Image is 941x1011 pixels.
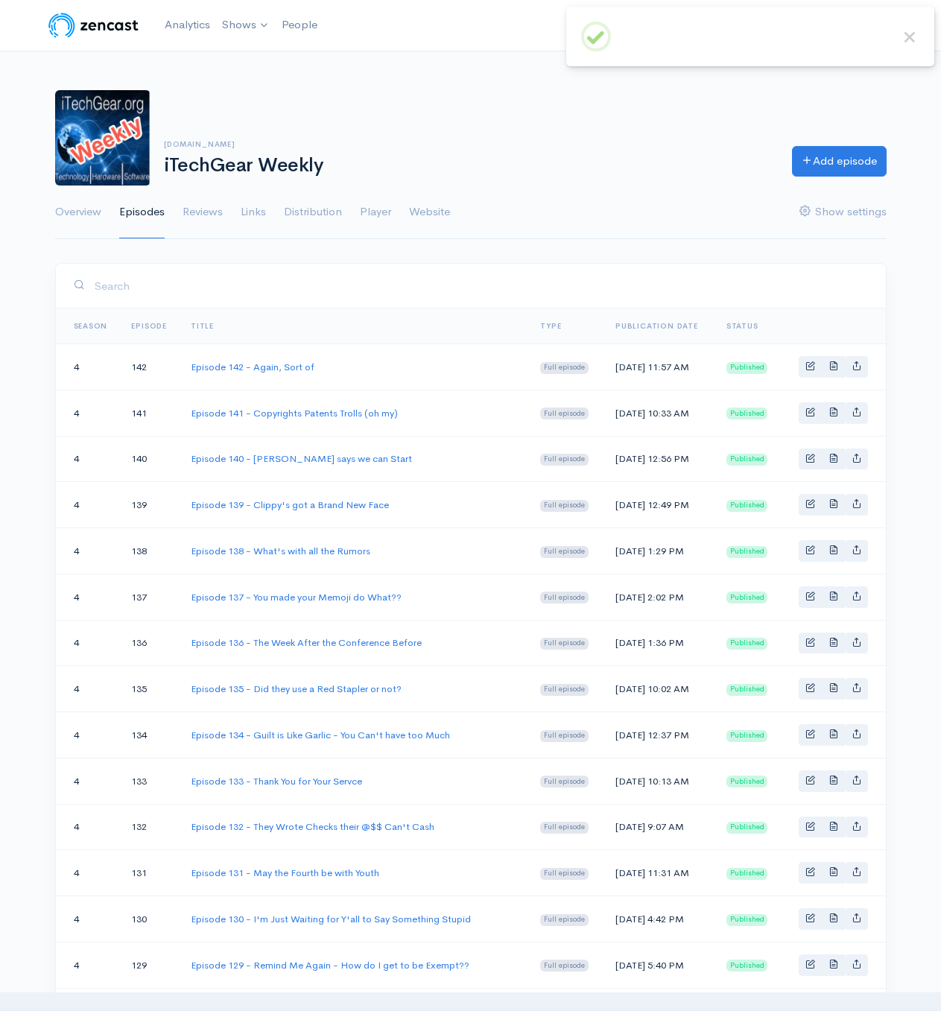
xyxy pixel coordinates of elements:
[94,270,868,301] input: Search
[603,436,715,482] td: [DATE] 12:56 PM
[540,500,589,512] span: Full episode
[726,546,768,558] span: Published
[726,454,768,466] span: Published
[792,146,887,177] a: Add episode
[603,344,715,390] td: [DATE] 11:57 AM
[191,820,434,833] a: Episode 132 - They Wrote Checks their @$$ Can't Cash
[726,776,768,787] span: Published
[540,546,589,558] span: Full episode
[540,730,589,742] span: Full episode
[119,528,179,574] td: 138
[119,574,179,620] td: 137
[284,186,342,239] a: Distribution
[799,908,868,930] div: Basic example
[191,775,362,787] a: Episode 133 - Thank You for Your Servce
[726,321,758,331] span: Status
[615,321,698,331] a: Publication date
[799,817,868,838] div: Basic example
[726,408,768,419] span: Published
[603,712,715,758] td: [DATE] 12:37 PM
[276,9,323,41] a: People
[191,361,314,373] a: Episode 142 - Again, Sort of
[159,9,216,41] a: Analytics
[540,362,589,374] span: Full episode
[360,186,391,239] a: Player
[799,862,868,884] div: Basic example
[191,682,402,695] a: Episode 135 - Did they use a Red Stapler or not?
[191,498,389,511] a: Episode 139 - Clippy's got a Brand New Face
[726,362,768,374] span: Published
[56,390,120,436] td: 4
[56,758,120,804] td: 4
[119,942,179,988] td: 129
[119,666,179,712] td: 135
[603,528,715,574] td: [DATE] 1:29 PM
[56,804,120,850] td: 4
[726,960,768,972] span: Published
[191,959,469,972] a: Episode 129 - Remind Me Again - How do I get to be Exempt??
[799,633,868,654] div: Basic example
[799,186,887,239] a: Show settings
[183,186,223,239] a: Reviews
[799,402,868,424] div: Basic example
[119,436,179,482] td: 140
[191,913,471,925] a: Episode 130 - I'm Just Waiting for Y'all to Say Something Stupid
[56,574,120,620] td: 4
[56,896,120,942] td: 4
[131,321,167,331] a: Episode
[540,822,589,834] span: Full episode
[191,866,379,879] a: Episode 131 - May the Fourth be with Youth
[726,500,768,512] span: Published
[119,390,179,436] td: 141
[540,408,589,419] span: Full episode
[603,482,715,528] td: [DATE] 12:49 PM
[799,449,868,470] div: Basic example
[119,804,179,850] td: 132
[119,758,179,804] td: 133
[191,321,214,331] a: Title
[56,942,120,988] td: 4
[540,454,589,466] span: Full episode
[540,684,589,696] span: Full episode
[191,729,450,741] a: Episode 134 - Guilt is Like Garlic - You Can't have too Much
[409,186,450,239] a: Website
[603,850,715,896] td: [DATE] 11:31 AM
[56,482,120,528] td: 4
[216,9,276,42] a: Shows
[56,850,120,896] td: 4
[241,186,266,239] a: Links
[603,574,715,620] td: [DATE] 2:02 PM
[46,10,141,40] img: ZenCast Logo
[726,730,768,742] span: Published
[119,620,179,666] td: 136
[540,638,589,650] span: Full episode
[56,666,120,712] td: 4
[603,758,715,804] td: [DATE] 10:13 AM
[56,620,120,666] td: 4
[726,638,768,650] span: Published
[191,545,370,557] a: Episode 138 - What's with all the Rumors
[119,344,179,390] td: 142
[726,822,768,834] span: Published
[799,586,868,608] div: Basic example
[164,140,774,148] h6: [DOMAIN_NAME]
[56,528,120,574] td: 4
[799,494,868,516] div: Basic example
[191,407,398,419] a: Episode 141 - Copyrights Patents Trolls (oh my)
[119,482,179,528] td: 139
[603,390,715,436] td: [DATE] 10:33 AM
[900,28,919,47] button: Close this dialog
[726,868,768,880] span: Published
[191,636,422,649] a: Episode 136 - The Week After the Conference Before
[119,896,179,942] td: 130
[799,678,868,700] div: Basic example
[799,770,868,792] div: Basic example
[603,666,715,712] td: [DATE] 10:02 AM
[799,954,868,976] div: Basic example
[799,356,868,378] div: Basic example
[191,591,402,603] a: Episode 137 - You made your Memoji do What??
[119,712,179,758] td: 134
[603,942,715,988] td: [DATE] 5:40 PM
[119,186,165,239] a: Episodes
[799,724,868,746] div: Basic example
